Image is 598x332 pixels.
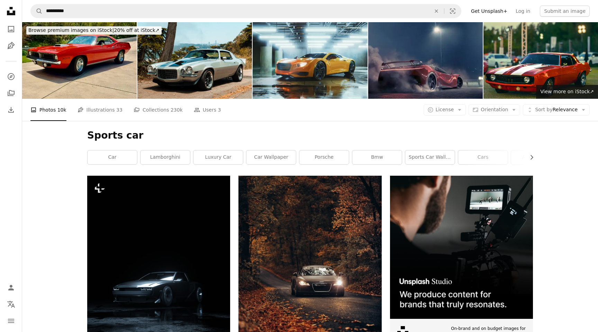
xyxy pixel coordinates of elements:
[87,129,533,142] h1: Sports car
[87,262,230,268] a: a car is parked in the dark on the pavement
[540,6,590,17] button: Submit an image
[4,281,18,295] a: Log in / Sign up
[4,103,18,117] a: Download History
[436,107,454,112] span: License
[4,39,18,53] a: Illustrations
[28,27,114,33] span: Browse premium images on iStock |
[444,5,461,18] button: Visual search
[4,22,18,36] a: Photos
[481,107,508,112] span: Orientation
[218,106,221,114] span: 3
[31,5,43,18] button: Search Unsplash
[390,176,533,319] img: file-1715652217532-464736461acbimage
[137,22,252,99] img: Retro Power
[4,314,18,328] button: Menu
[405,150,455,164] a: sports car wallpaper
[535,106,578,113] span: Relevance
[30,4,461,18] form: Find visuals sitewide
[525,150,533,164] button: scroll list to the right
[483,22,598,99] img: Side view of classic muscle car.
[536,85,598,99] a: View more on iStock↗
[469,104,520,115] button: Orientation
[193,150,243,164] a: luxury car
[368,22,483,99] img: Electric Sports Car Tyre Burnout
[458,150,508,164] a: cars
[429,5,444,18] button: Clear
[134,99,183,121] a: Collections 230k
[4,86,18,100] a: Collections
[141,150,190,164] a: lamborghini
[171,106,183,114] span: 230k
[535,107,552,112] span: Sort by
[253,22,367,99] img: Empty garage with modern sports car
[352,150,402,164] a: bmw
[88,150,137,164] a: car
[194,99,221,121] a: Users 3
[28,27,160,33] span: 20% off at iStock ↗
[22,22,137,99] img: Classic American Muscle Car
[299,150,349,164] a: porsche
[523,104,590,115] button: Sort byRelevance
[540,89,594,94] span: View more on iStock ↗
[246,150,296,164] a: car wallpaper
[78,99,123,121] a: Illustrations 33
[424,104,466,115] button: License
[4,70,18,84] a: Explore
[511,150,561,164] a: automobile
[467,6,511,17] a: Get Unsplash+
[22,22,166,39] a: Browse premium images on iStock|20% off at iStock↗
[238,280,381,286] a: black vehicle on road between trees during daytime
[511,6,534,17] a: Log in
[4,297,18,311] button: Language
[116,106,123,114] span: 33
